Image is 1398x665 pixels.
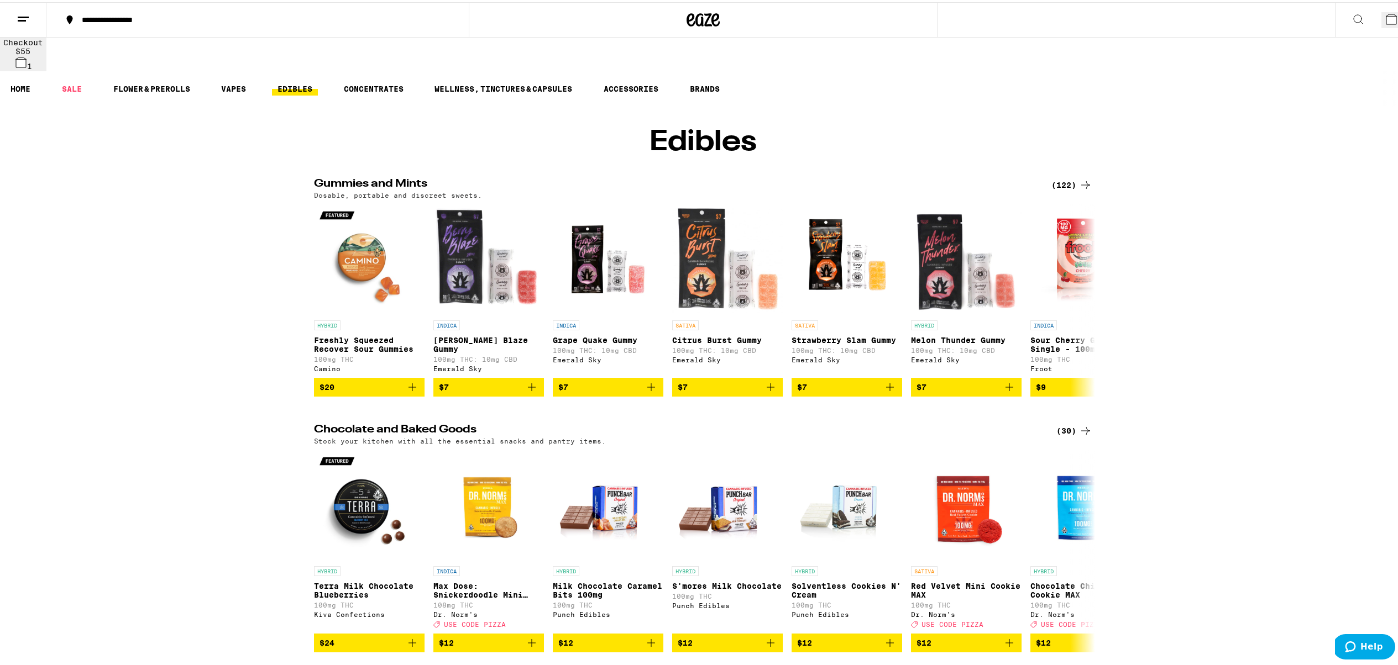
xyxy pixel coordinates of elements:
p: 100mg THC [672,590,783,598]
span: USE CODE PIZZA [921,619,983,626]
p: Freshly Squeezed Recover Sour Gummies [314,334,425,351]
span: USE CODE PIZZA [1041,619,1103,626]
span: $12 [678,636,693,645]
p: INDICA [553,318,579,328]
img: Emerald Sky - Grape Quake Gummy [553,202,663,313]
button: Add to bag [433,631,544,650]
img: Emerald Sky - Strawberry Slam Gummy [792,202,902,313]
button: Add to bag [314,631,425,650]
img: Punch Edibles - Solventless Cookies N' Cream [792,448,902,558]
a: ACCESSORIES [598,80,664,93]
a: Open page for Red Velvet Mini Cookie MAX from Dr. Norm's [911,448,1022,631]
img: Dr. Norm's - Chocolate Chip Mini Cookie MAX [1030,448,1141,558]
p: 100mg THC: 10mg CBD [553,345,663,352]
span: $12 [797,636,812,645]
p: Chocolate Chip Mini Cookie MAX [1030,579,1141,597]
img: Emerald Sky - Melon Thunder Gummy [911,202,1022,313]
p: 100mg THC [911,599,1022,606]
p: 100mg THC [792,599,902,606]
p: Strawberry Slam Gummy [792,334,902,342]
a: Open page for Freshly Squeezed Recover Sour Gummies from Camino [314,202,425,376]
p: HYBRID [792,564,818,574]
img: Camino - Freshly Squeezed Recover Sour Gummies [314,202,425,313]
img: Punch Edibles - Milk Chocolate Caramel Bits 100mg [553,448,663,558]
a: VAPES [216,80,252,93]
p: Max Dose: Snickerdoodle Mini Cookie - Indica [433,579,544,597]
p: 100mg THC [1030,599,1141,606]
a: Open page for Max Dose: Snickerdoodle Mini Cookie - Indica from Dr. Norm's [433,448,544,631]
button: Add to bag [433,376,544,394]
button: BRANDS [684,80,725,93]
img: Dr. Norm's - Max Dose: Snickerdoodle Mini Cookie - Indica [433,448,544,558]
a: Open page for Milk Chocolate Caramel Bits 100mg from Punch Edibles [553,448,663,631]
div: Dr. Norm's [1030,609,1141,616]
div: Emerald Sky [911,354,1022,361]
div: Froot [1030,363,1141,370]
button: Add to bag [1030,376,1141,394]
p: 100mg THC: 10mg CBD [792,345,902,352]
span: USE CODE PIZZA [444,619,506,626]
div: Emerald Sky [553,354,663,361]
a: HOME [5,80,36,93]
p: 100mg THC [314,599,425,606]
p: 100mg THC: 10mg CBD [672,345,783,352]
p: Red Velvet Mini Cookie MAX [911,579,1022,597]
span: $12 [1036,636,1051,645]
a: (30) [1056,422,1092,435]
button: Add to bag [553,376,663,394]
p: SATIVA [792,318,818,328]
p: HYBRID [672,564,699,574]
a: Open page for Strawberry Slam Gummy from Emerald Sky [792,202,902,376]
div: Camino [314,363,425,370]
h2: Gummies and Mints [314,176,1038,189]
h2: Chocolate and Baked Goods [314,422,1038,435]
a: FLOWER & PREROLLS [108,80,196,93]
p: 100mg THC [314,353,425,361]
a: Open page for Sour Cherry Gummy Single - 100mg from Froot [1030,202,1141,376]
p: [PERSON_NAME] Blaze Gummy [433,334,544,351]
span: $7 [678,381,688,389]
a: Open page for Berry Blaze Gummy from Emerald Sky [433,202,544,376]
div: Dr. Norm's [433,609,544,616]
span: $7 [439,381,449,389]
span: $12 [439,636,454,645]
p: 100mg THC [553,599,663,606]
p: Grape Quake Gummy [553,334,663,342]
img: Kiva Confections - Terra Milk Chocolate Blueberries [314,448,425,558]
img: Emerald Sky - Citrus Burst Gummy [672,202,783,313]
span: $12 [558,636,573,645]
img: Emerald Sky - Berry Blaze Gummy [433,202,544,313]
div: Dr. Norm's [911,609,1022,616]
h1: Edibles [650,126,757,155]
p: Stock your kitchen with all the essential snacks and pantry items. [314,435,606,442]
div: Checkout [3,36,43,45]
a: Open page for Melon Thunder Gummy from Emerald Sky [911,202,1022,376]
button: Add to bag [911,376,1022,394]
a: Open page for Grape Quake Gummy from Emerald Sky [553,202,663,376]
a: Open page for Terra Milk Chocolate Blueberries from Kiva Confections [314,448,425,631]
p: HYBRID [553,564,579,574]
a: Open page for Chocolate Chip Mini Cookie MAX from Dr. Norm's [1030,448,1141,631]
img: Dr. Norm's - Red Velvet Mini Cookie MAX [911,448,1022,558]
p: 100mg THC [1030,353,1141,361]
p: INDICA [433,564,460,574]
p: INDICA [433,318,460,328]
span: $20 [320,381,334,389]
p: HYBRID [911,318,938,328]
a: CONCENTRATES [338,80,409,93]
span: $24 [320,636,334,645]
button: Add to bag [792,631,902,650]
span: $7 [797,381,807,389]
div: Kiva Confections [314,609,425,616]
p: HYBRID [314,564,341,574]
a: Open page for Solventless Cookies N' Cream from Punch Edibles [792,448,902,631]
p: SATIVA [911,564,938,574]
button: Add to bag [792,376,902,394]
p: SATIVA [672,318,699,328]
span: 1 [28,60,33,68]
a: Open page for Citrus Burst Gummy from Emerald Sky [672,202,783,376]
p: Milk Chocolate Caramel Bits 100mg [553,579,663,597]
a: SALE [56,80,87,93]
iframe: Opens a widget where you can find more information [1335,632,1395,659]
p: 108mg THC [433,599,544,606]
